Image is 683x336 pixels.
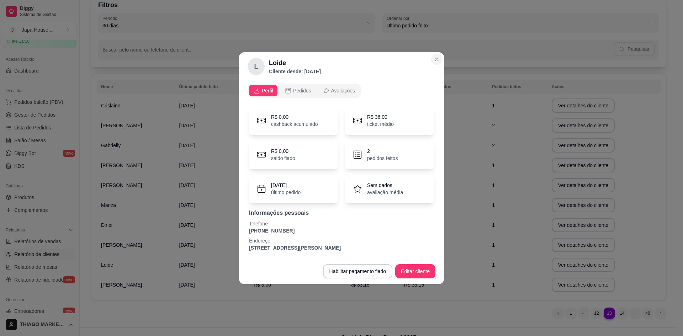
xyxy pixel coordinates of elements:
p: R$ 0,00 [271,113,318,121]
p: Cliente desde: [DATE] [269,68,321,75]
p: 2 [367,148,398,155]
p: avaliação média [367,189,403,196]
p: Informações pessoais [249,209,434,217]
div: opções [248,84,361,98]
div: opções [248,84,435,98]
p: saldo fiado [271,155,295,162]
p: Endereço [249,237,434,244]
button: Editar cliente [395,264,435,278]
span: Perfil [262,87,273,94]
p: cashback acumulado [271,121,318,128]
p: último pedido [271,189,301,196]
p: R$ 36,00 [367,113,394,121]
span: Pedidos [293,87,311,94]
span: Avaliações [331,87,355,94]
div: L [248,58,265,75]
p: Telefone [249,220,434,227]
p: [STREET_ADDRESS][PERSON_NAME] [249,244,434,251]
button: Habilitar pagamento fiado [323,264,393,278]
p: R$ 0,00 [271,148,295,155]
p: [PHONE_NUMBER] [249,227,434,234]
p: [DATE] [271,182,301,189]
p: pedidos feitos [367,155,398,162]
p: Sem dados [367,182,403,189]
button: Close [431,54,443,65]
p: ticket médio [367,121,394,128]
h2: Loide [269,58,321,68]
